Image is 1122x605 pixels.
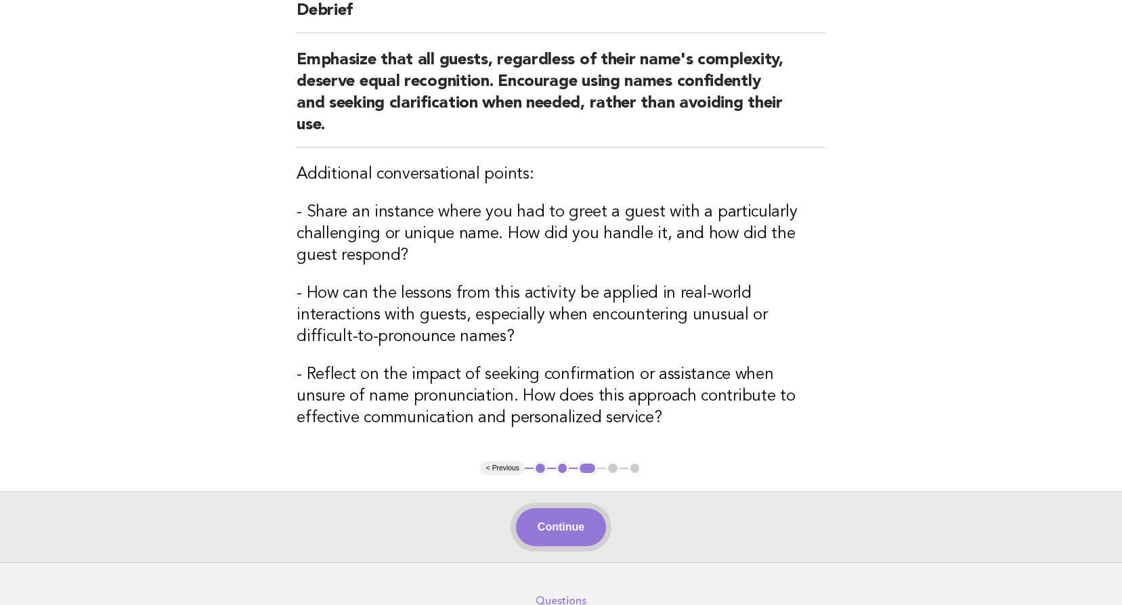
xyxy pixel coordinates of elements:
button: 1 [534,462,547,475]
h3: - How can the lessons from this activity be applied in real-world interactions with guests, espec... [297,283,825,348]
button: Continue [516,508,606,546]
button: 3 [578,462,597,475]
button: < Previous [481,462,525,475]
h3: - Reflect on the impact of seeking confirmation or assistance when unsure of name pronunciation. ... [297,364,825,429]
button: 2 [556,462,569,475]
h3: Additional conversational points: [297,164,825,185]
h3: - Share an instance where you had to greet a guest with a particularly challenging or unique name... [297,202,825,267]
h2: Emphasize that all guests, regardless of their name's complexity, deserve equal recognition. Enco... [297,49,825,148]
